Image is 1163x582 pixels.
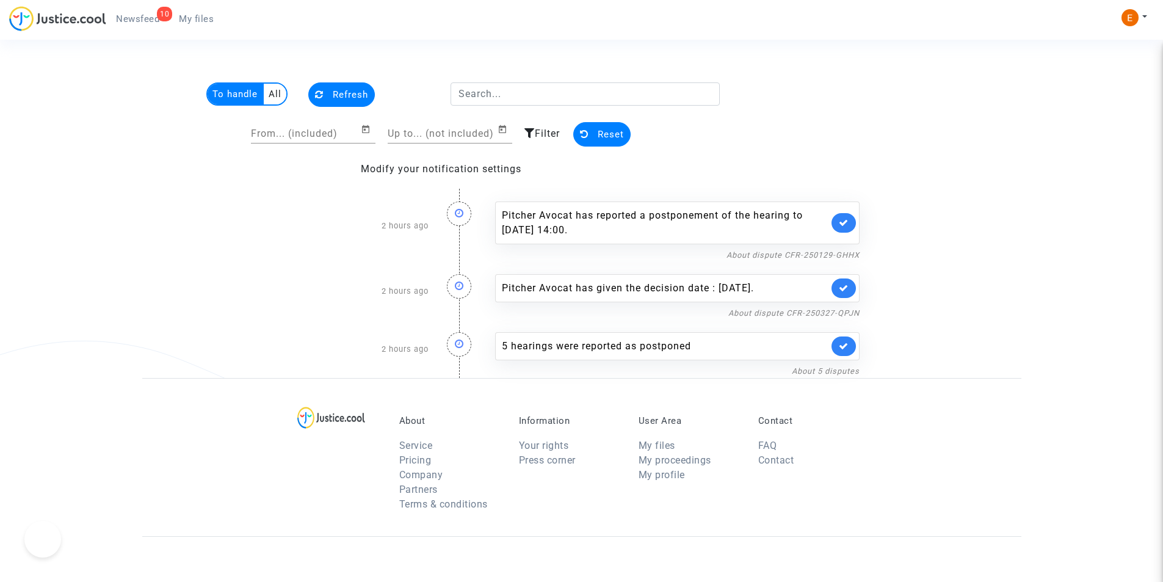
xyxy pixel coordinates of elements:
button: Open calendar [498,122,512,137]
a: My files [169,10,223,28]
div: Pitcher Avocat has reported a postponement of the hearing to [DATE] 14:00. [502,208,828,238]
p: User Area [639,415,740,426]
a: Press corner [519,454,576,466]
span: Newsfeed [116,13,159,24]
a: About dispute CFR-250327-QPJN [728,308,860,318]
p: Contact [758,415,860,426]
a: 10Newsfeed [106,10,169,28]
button: Refresh [308,82,375,107]
div: 2 hours ago [294,320,438,378]
a: Modify your notification settings [361,163,521,175]
button: Open calendar [361,122,375,137]
a: FAQ [758,440,777,451]
span: My files [179,13,214,24]
multi-toggle-item: All [264,84,286,104]
a: Partners [399,484,438,495]
a: Pricing [399,454,432,466]
div: 10 [157,7,172,21]
p: Information [519,415,620,426]
a: Terms & conditions [399,498,488,510]
a: About 5 disputes [792,366,860,376]
multi-toggle-item: To handle [208,84,264,104]
span: Filter [535,128,560,139]
a: My files [639,440,675,451]
a: Contact [758,454,794,466]
span: Reset [598,129,624,140]
span: Refresh [333,89,368,100]
a: My proceedings [639,454,711,466]
p: About [399,415,501,426]
img: ACg8ocIeiFvHKe4dA5oeRFd_CiCnuxWUEc1A2wYhRJE3TTWt=s96-c [1121,9,1139,26]
div: 2 hours ago [294,262,438,320]
a: My profile [639,469,685,481]
div: Pitcher Avocat has given the decision date : [DATE]. [502,281,828,296]
a: Company [399,469,443,481]
button: Reset [573,122,631,147]
img: jc-logo.svg [9,6,106,31]
input: Search... [451,82,720,106]
a: About dispute CFR-250129-GHHX [726,250,860,260]
a: Service [399,440,433,451]
img: logo-lg.svg [297,407,365,429]
div: 2 hours ago [294,189,438,262]
div: 5 hearings were reported as postponed [502,339,828,354]
iframe: Help Scout Beacon - Open [24,521,61,558]
a: Your rights [519,440,569,451]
